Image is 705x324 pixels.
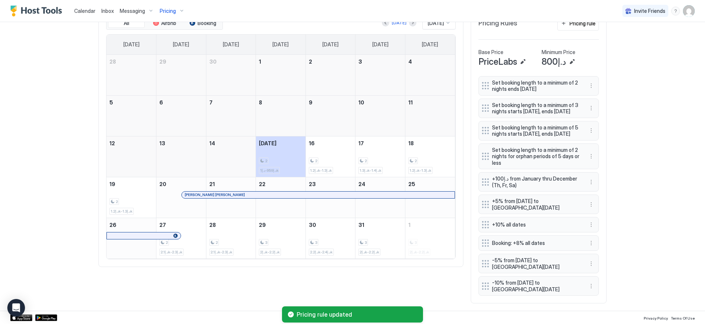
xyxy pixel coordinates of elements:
[587,126,596,135] div: menu
[409,168,431,173] span: د.إ1.2k-د.إ1.3k
[106,177,156,191] a: October 19, 2025
[478,254,599,273] div: -5% from [DATE] to [GEOGRAPHIC_DATA][DATE] menu
[408,222,411,228] span: 1
[156,136,206,177] td: October 13, 2025
[358,58,362,65] span: 3
[7,299,25,317] div: Open Intercom Messenger
[359,168,382,173] span: د.إ1.3k-د.إ1.4k
[265,240,267,245] span: 3
[309,99,312,106] span: 9
[124,20,129,26] span: All
[206,136,256,177] td: October 14, 2025
[405,177,455,191] a: October 25, 2025
[256,55,305,68] a: October 1, 2025
[492,102,579,115] span: Set booking length to a minimum of 3 nights starts [DATE], ends [DATE]
[184,18,221,28] button: Booking
[405,96,455,109] a: October 11, 2025
[265,35,296,54] a: Wednesday
[120,8,145,14] span: Messaging
[101,8,114,14] span: Inbox
[256,96,305,109] a: October 8, 2025
[159,58,166,65] span: 29
[106,55,156,96] td: September 28, 2025
[518,57,527,66] button: Edit
[256,55,306,96] td: October 1, 2025
[570,19,596,27] div: Pricing rule
[309,140,315,146] span: 16
[206,177,256,191] a: October 21, 2025
[209,99,213,106] span: 7
[478,19,517,28] span: Pricing Rules
[492,147,579,166] span: Set booking length to a minimum of 2 nights for orphan periods of 5 days or less
[256,177,305,191] a: October 22, 2025
[542,49,575,56] span: Minimum Price
[297,311,417,318] span: Pricing rule updated
[405,177,455,218] td: October 25, 2025
[355,96,405,109] a: October 10, 2025
[123,41,140,48] span: [DATE]
[478,217,599,232] div: +10% all dates menu
[355,218,405,232] a: October 31, 2025
[587,239,596,248] div: menu
[405,55,455,96] td: October 4, 2025
[206,218,256,232] a: October 28, 2025
[256,136,305,150] a: October 15, 2025
[10,6,65,17] a: Host Tools Logo
[305,55,355,96] td: October 2, 2025
[156,136,206,150] a: October 13, 2025
[478,121,599,140] div: Set booking length to a minimum of 5 nights starts [DATE], ends [DATE] menu
[256,218,305,232] a: October 29, 2025
[587,126,596,135] button: More options
[492,124,579,137] span: Set booking length to a minimum of 5 nights starts [DATE], ends [DATE]
[415,159,417,163] span: 2
[587,152,596,161] button: More options
[355,55,405,68] a: October 3, 2025
[355,136,405,177] td: October 17, 2025
[405,218,455,259] td: November 1, 2025
[310,168,332,173] span: د.إ1.2k-د.إ1.3k
[587,81,596,90] button: More options
[587,200,596,209] button: More options
[159,181,166,187] span: 20
[587,81,596,90] div: menu
[587,104,596,113] button: More options
[587,152,596,161] div: menu
[382,19,389,26] button: Previous month
[478,76,599,96] div: Set booking length to a minimum of 2 nights ends [DATE] menu
[260,250,280,254] span: د.إ2k-د.إ2.2k
[259,181,265,187] span: 22
[101,7,114,15] a: Inbox
[408,99,413,106] span: 11
[365,159,367,163] span: 2
[156,55,206,96] td: September 29, 2025
[355,55,405,96] td: October 3, 2025
[355,177,405,191] a: October 24, 2025
[259,222,266,228] span: 29
[156,177,206,218] td: October 20, 2025
[355,136,405,150] a: October 17, 2025
[185,192,452,197] div: [PERSON_NAME] [PERSON_NAME]
[315,159,317,163] span: 2
[587,104,596,113] div: menu
[173,41,189,48] span: [DATE]
[322,41,339,48] span: [DATE]
[185,192,245,197] span: [PERSON_NAME] [PERSON_NAME]
[209,181,215,187] span: 21
[478,276,599,296] div: -10% from [DATE] to [GEOGRAPHIC_DATA][DATE] menu
[206,55,256,96] td: September 30, 2025
[408,181,415,187] span: 25
[206,218,256,259] td: October 28, 2025
[106,55,156,68] a: September 28, 2025
[405,218,455,232] a: November 1, 2025
[306,218,355,232] a: October 30, 2025
[478,172,599,192] div: +د.إ100 from January thru December (Th, Fr, Sa) menu
[265,159,267,163] span: 2
[160,8,176,14] span: Pricing
[160,250,182,254] span: د.إ2.1k-د.إ2.3k
[209,222,216,228] span: 28
[156,218,206,259] td: October 27, 2025
[478,56,517,67] span: PriceLabs
[116,199,118,204] span: 2
[358,140,364,146] span: 17
[209,58,217,65] span: 30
